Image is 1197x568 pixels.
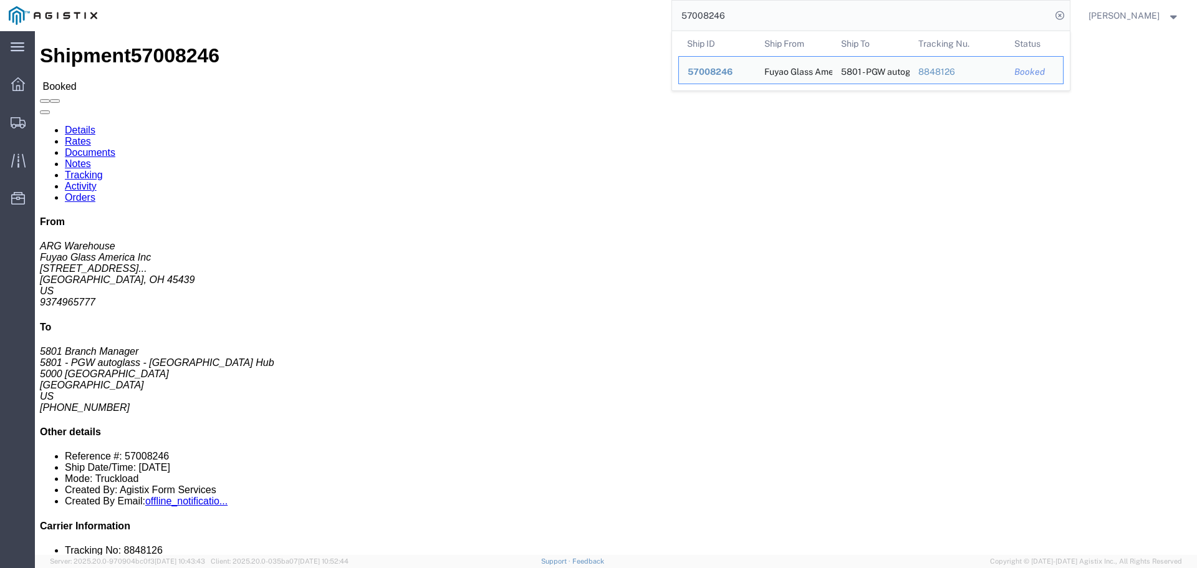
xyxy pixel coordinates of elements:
th: Tracking Nu. [909,31,1006,56]
span: 57008246 [688,67,733,77]
img: logo [9,6,97,25]
th: Ship ID [678,31,756,56]
div: 57008246 [688,65,747,79]
button: [PERSON_NAME] [1088,8,1180,23]
a: Support [541,557,572,565]
th: Ship From [755,31,832,56]
table: Search Results [678,31,1070,90]
input: Search for shipment number, reference number [672,1,1051,31]
th: Ship To [832,31,910,56]
span: Douglas Harris [1089,9,1160,22]
iframe: FS Legacy Container [35,31,1197,555]
span: [DATE] 10:52:44 [298,557,349,565]
span: Server: 2025.20.0-970904bc0f3 [50,557,205,565]
span: Client: 2025.20.0-035ba07 [211,557,349,565]
div: 8848126 [918,65,997,79]
th: Status [1006,31,1064,56]
span: Copyright © [DATE]-[DATE] Agistix Inc., All Rights Reserved [990,556,1182,567]
div: Booked [1014,65,1054,79]
a: Feedback [572,557,604,565]
div: 5801 - PGW autoglass - Fort Worth Hub [841,57,901,84]
div: Fuyao Glass America Inc [764,57,824,84]
span: [DATE] 10:43:43 [155,557,205,565]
